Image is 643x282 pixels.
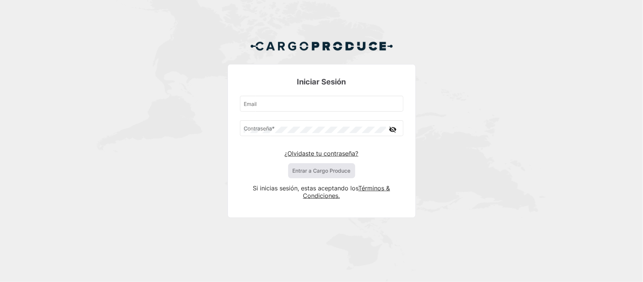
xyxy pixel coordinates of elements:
span: Si inicias sesión, estas aceptando los [253,184,359,192]
mat-icon: visibility_off [388,125,397,134]
h3: Iniciar Sesión [240,77,403,87]
img: Cargo Produce Logo [250,37,393,55]
a: Términos & Condiciones. [303,184,390,199]
a: ¿Olvidaste tu contraseña? [285,150,359,157]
